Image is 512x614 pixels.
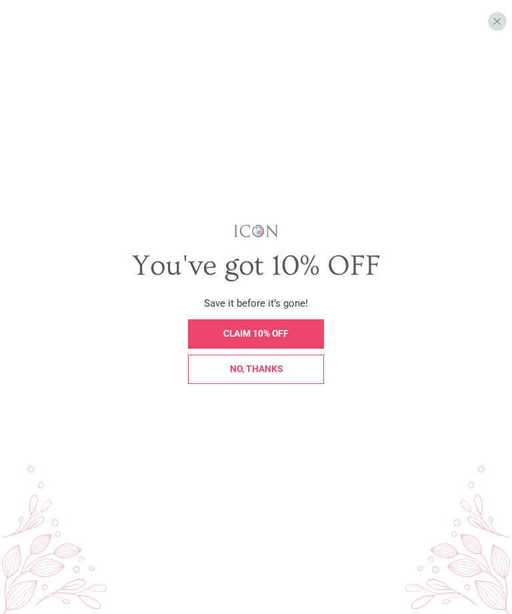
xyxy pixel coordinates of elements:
[493,15,501,27] span: X
[132,249,381,282] span: You've got 10% OFF
[230,363,283,374] span: No, thanks
[223,328,289,339] span: CLAIM 10% OFF
[233,224,280,238] img: iconwallstickersl_1754656298800.png
[204,297,308,309] span: Save it before it’s gone!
